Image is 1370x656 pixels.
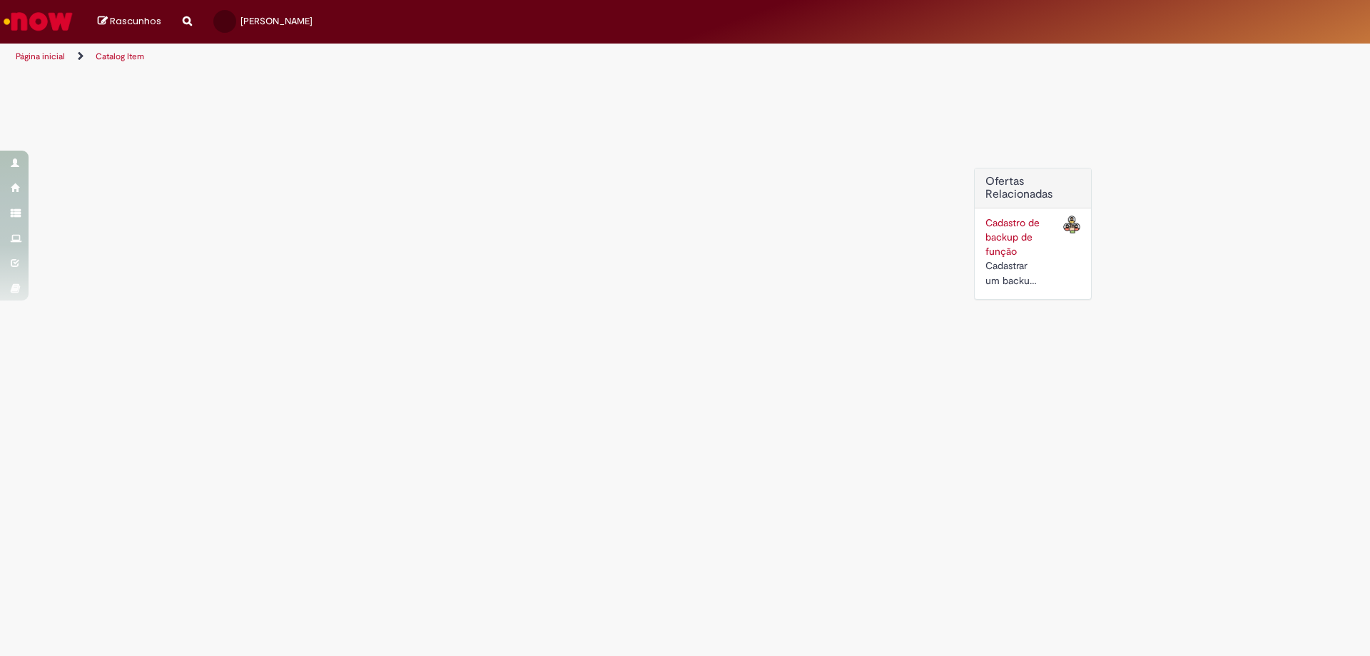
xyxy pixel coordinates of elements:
img: Cadastro de backup de função [1063,216,1080,233]
img: ServiceNow [1,7,75,36]
a: Catalog Item [96,51,144,62]
span: [PERSON_NAME] [240,15,313,27]
a: Cadastro de backup de função [985,216,1040,258]
span: Rascunhos [110,14,161,28]
ul: Trilhas de página [11,44,903,70]
h2: Ofertas Relacionadas [985,176,1080,201]
a: Página inicial [16,51,65,62]
div: Ofertas Relacionadas [974,168,1092,300]
a: Rascunhos [98,15,161,29]
div: Cadastrar um backup para as suas funções no portal Now [985,258,1042,288]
